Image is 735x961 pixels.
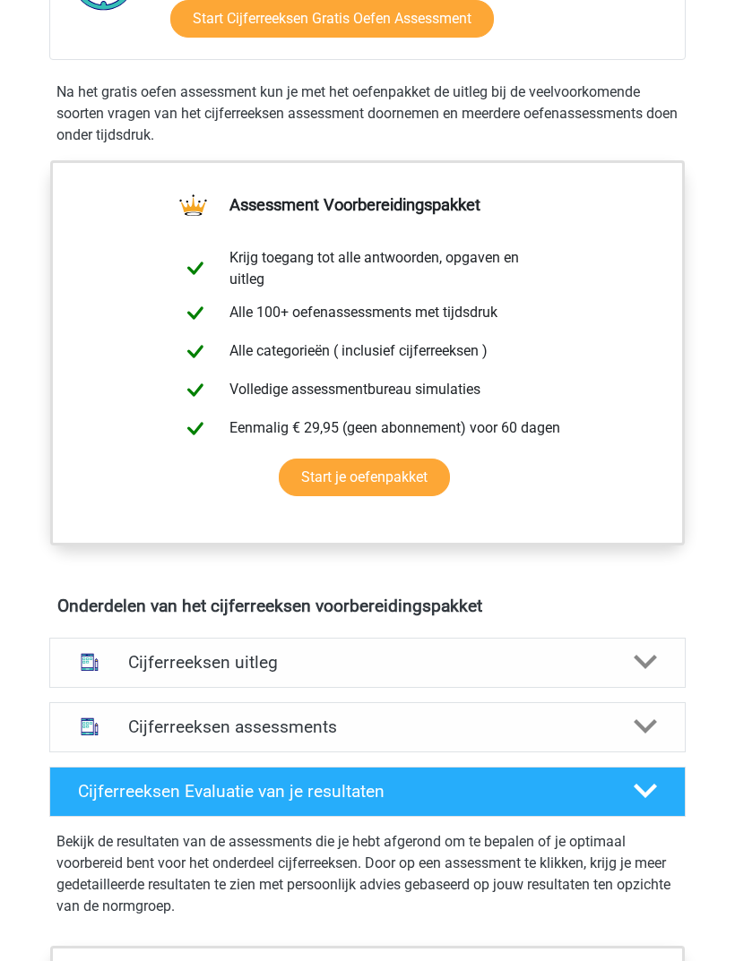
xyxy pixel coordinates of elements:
[56,832,679,918] p: Bekijk de resultaten van de assessments die je hebt afgerond om te bepalen of je optimaal voorber...
[49,82,686,147] div: Na het gratis oefen assessment kun je met het oefenpakket de uitleg bij de veelvoorkomende soorte...
[72,709,108,745] img: cijferreeksen assessments
[279,459,450,497] a: Start je oefenpakket
[72,645,108,681] img: cijferreeksen uitleg
[128,717,606,738] h4: Cijferreeksen assessments
[57,596,678,617] h4: Onderdelen van het cijferreeksen voorbereidingspakket
[170,1,494,39] a: Start Cijferreeksen Gratis Oefen Assessment
[128,653,606,674] h4: Cijferreeksen uitleg
[42,703,693,753] a: assessments Cijferreeksen assessments
[42,639,693,689] a: uitleg Cijferreeksen uitleg
[78,782,607,802] h4: Cijferreeksen Evaluatie van je resultaten
[42,768,693,818] a: Cijferreeksen Evaluatie van je resultaten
